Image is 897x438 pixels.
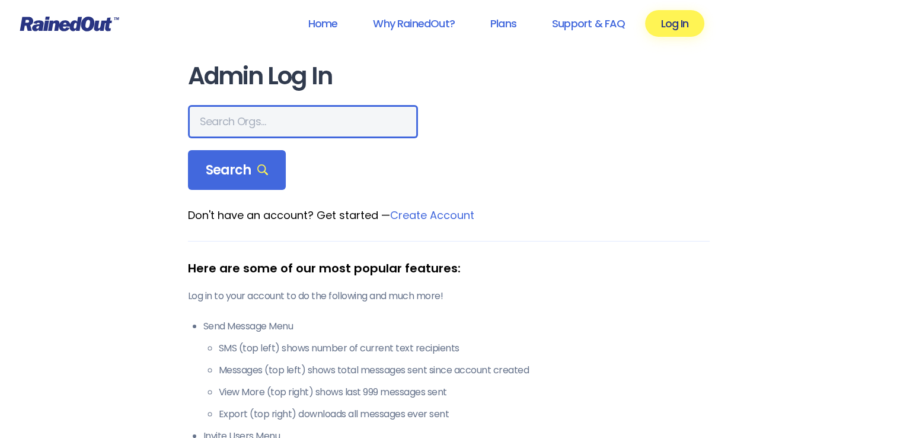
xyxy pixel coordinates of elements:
[645,10,704,37] a: Log In
[188,150,286,191] div: Search
[475,10,532,37] a: Plans
[357,10,470,37] a: Why RainedOut?
[292,10,353,37] a: Home
[206,162,269,179] span: Search
[390,208,474,223] a: Create Account
[219,385,710,399] li: View More (top right) shows last 999 messages sent
[188,259,710,277] div: Here are some of our most popular features:
[219,363,710,377] li: Messages (top left) shows total messages sent since account created
[188,63,710,90] h1: Admin Log In
[537,10,640,37] a: Support & FAQ
[203,319,710,421] li: Send Message Menu
[219,407,710,421] li: Export (top right) downloads all messages ever sent
[188,289,710,303] p: Log in to your account to do the following and much more!
[188,105,418,138] input: Search Orgs…
[219,341,710,356] li: SMS (top left) shows number of current text recipients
